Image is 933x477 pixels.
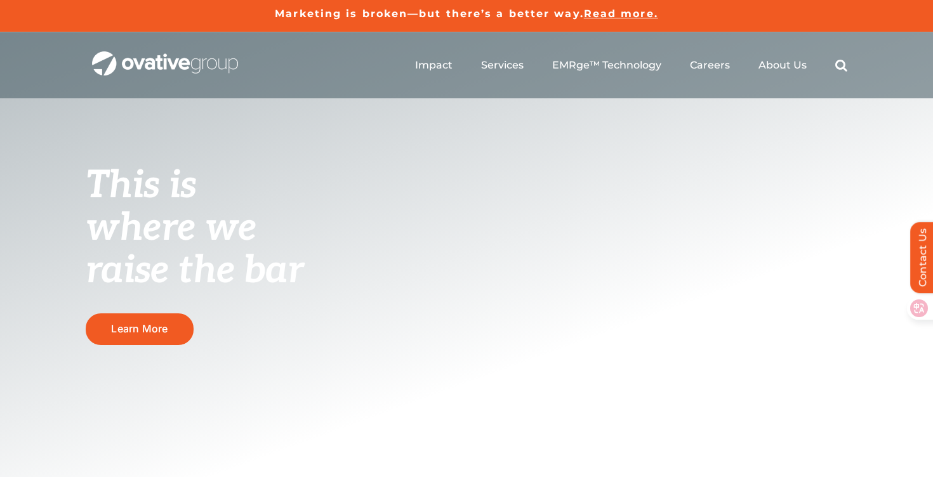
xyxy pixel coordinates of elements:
a: Read more. [584,8,658,20]
a: About Us [758,59,807,72]
nav: Menu [415,45,847,86]
a: EMRge™ Technology [552,59,661,72]
a: Search [835,59,847,72]
a: Marketing is broken—but there’s a better way. [275,8,584,20]
a: Careers [690,59,730,72]
a: Services [481,59,524,72]
a: Impact [415,59,453,72]
a: OG_Full_horizontal_WHT [92,50,238,62]
span: where we raise the bar [86,206,303,294]
span: This is [86,163,196,209]
span: Learn More [111,323,168,335]
a: Learn More [86,313,194,344]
